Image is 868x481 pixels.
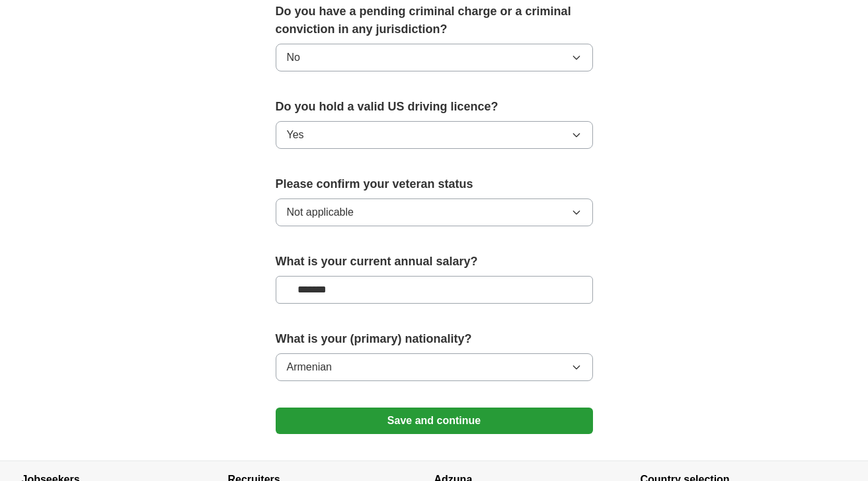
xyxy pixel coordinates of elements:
[287,50,300,66] span: No
[287,204,354,220] span: Not applicable
[276,175,593,193] label: Please confirm your veteran status
[276,253,593,271] label: What is your current annual salary?
[276,353,593,381] button: Armenian
[276,330,593,348] label: What is your (primary) nationality?
[276,44,593,71] button: No
[276,121,593,149] button: Yes
[276,3,593,38] label: Do you have a pending criminal charge or a criminal conviction in any jurisdiction?
[276,98,593,116] label: Do you hold a valid US driving licence?
[276,408,593,434] button: Save and continue
[287,359,332,375] span: Armenian
[276,198,593,226] button: Not applicable
[287,127,304,143] span: Yes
